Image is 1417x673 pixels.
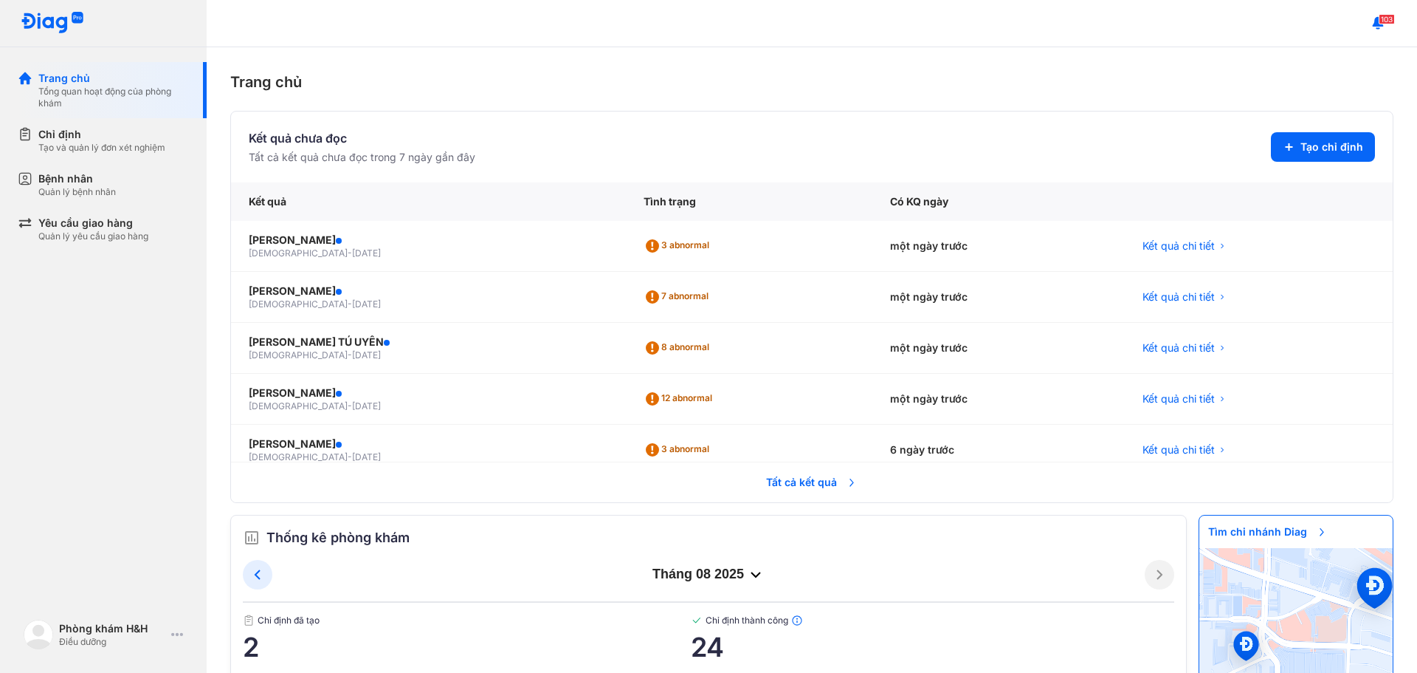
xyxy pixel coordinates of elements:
div: Trang chủ [38,71,189,86]
button: Tạo chỉ định [1271,132,1375,162]
span: Tất cả kết quả [757,466,866,499]
span: [DATE] [352,349,381,361]
div: Trang chủ [230,71,1393,93]
div: [PERSON_NAME] [249,437,608,451]
div: [PERSON_NAME] [249,386,608,400]
div: [PERSON_NAME] [249,284,608,298]
img: info.7e716105.svg [791,615,803,626]
div: tháng 08 2025 [272,566,1145,584]
div: Kết quả [231,182,626,221]
div: Tạo và quản lý đơn xét nghiệm [38,142,165,154]
span: [DEMOGRAPHIC_DATA] [249,247,348,259]
span: [DATE] [352,298,381,310]
img: logo [21,12,84,35]
span: [DATE] [352,400,381,411]
span: Kết quả chi tiết [1142,341,1215,355]
span: - [348,349,352,361]
div: 3 abnormal [644,234,715,258]
div: 7 abnormal [644,285,714,309]
div: Tổng quan hoạt động của phòng khám [38,86,189,109]
span: - [348,247,352,259]
div: 12 abnormal [644,387,718,411]
span: Kết quả chi tiết [1142,392,1215,406]
div: một ngày trước [872,221,1125,272]
span: [DEMOGRAPHIC_DATA] [249,298,348,310]
img: document.50c4cfd0.svg [243,615,255,626]
div: một ngày trước [872,374,1125,425]
span: - [348,400,352,411]
div: Có KQ ngày [872,182,1125,221]
span: [DATE] [352,247,381,259]
div: Điều dưỡng [59,636,165,648]
div: Quản lý yêu cầu giao hàng [38,230,148,242]
div: Kết quả chưa đọc [249,129,475,147]
div: Tình trạng [626,182,872,221]
div: Phòng khám H&H [59,621,165,636]
span: - [348,451,352,462]
div: Tất cả kết quả chưa đọc trong 7 ngày gần đây [249,150,475,165]
div: [PERSON_NAME] TÚ UYÊN [249,335,608,349]
div: 6 ngày trước [872,425,1125,476]
div: một ngày trước [872,272,1125,323]
span: Kết quả chi tiết [1142,239,1215,253]
div: Yêu cầu giao hàng [38,216,148,230]
div: 8 abnormal [644,336,715,360]
img: logo [24,620,53,649]
span: 2 [243,632,691,662]
span: Kết quả chi tiết [1142,290,1215,304]
span: Chỉ định thành công [691,615,1174,626]
div: Quản lý bệnh nhân [38,186,116,198]
span: Tìm chi nhánh Diag [1199,516,1337,548]
span: Chỉ định đã tạo [243,615,691,626]
span: [DEMOGRAPHIC_DATA] [249,451,348,462]
span: [DATE] [352,451,381,462]
span: Tạo chỉ định [1300,140,1363,154]
span: [DEMOGRAPHIC_DATA] [249,349,348,361]
span: Kết quả chi tiết [1142,443,1215,457]
span: Thống kê phòng khám [266,527,410,548]
span: - [348,298,352,310]
div: một ngày trước [872,323,1125,374]
img: order.5a6da16c.svg [243,529,261,547]
div: Chỉ định [38,127,165,142]
span: 24 [691,632,1174,662]
span: 103 [1379,14,1395,24]
div: 3 abnormal [644,438,715,462]
span: [DEMOGRAPHIC_DATA] [249,400,348,411]
div: [PERSON_NAME] [249,233,608,247]
img: checked-green.01cc79e0.svg [691,615,703,626]
div: Bệnh nhân [38,171,116,186]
